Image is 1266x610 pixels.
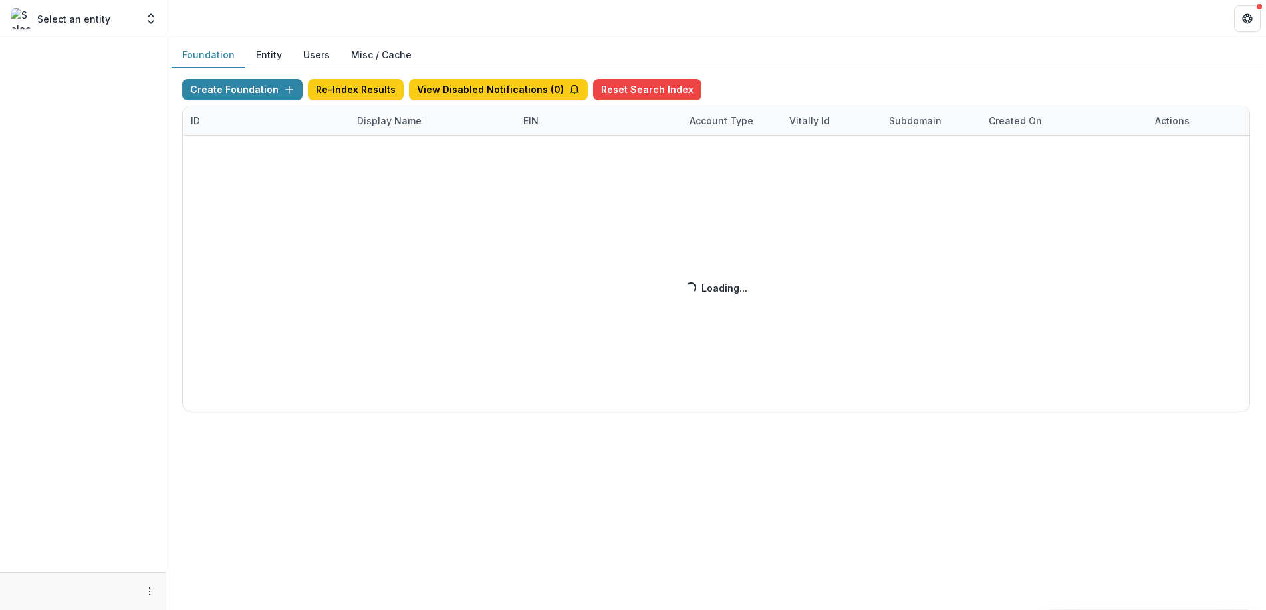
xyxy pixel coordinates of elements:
button: Entity [245,43,293,68]
p: Select an entity [37,12,110,26]
button: Get Help [1234,5,1261,32]
button: Users [293,43,340,68]
button: Foundation [172,43,245,68]
img: Select an entity [11,8,32,29]
button: Misc / Cache [340,43,422,68]
button: Open entity switcher [142,5,160,32]
button: More [142,583,158,599]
